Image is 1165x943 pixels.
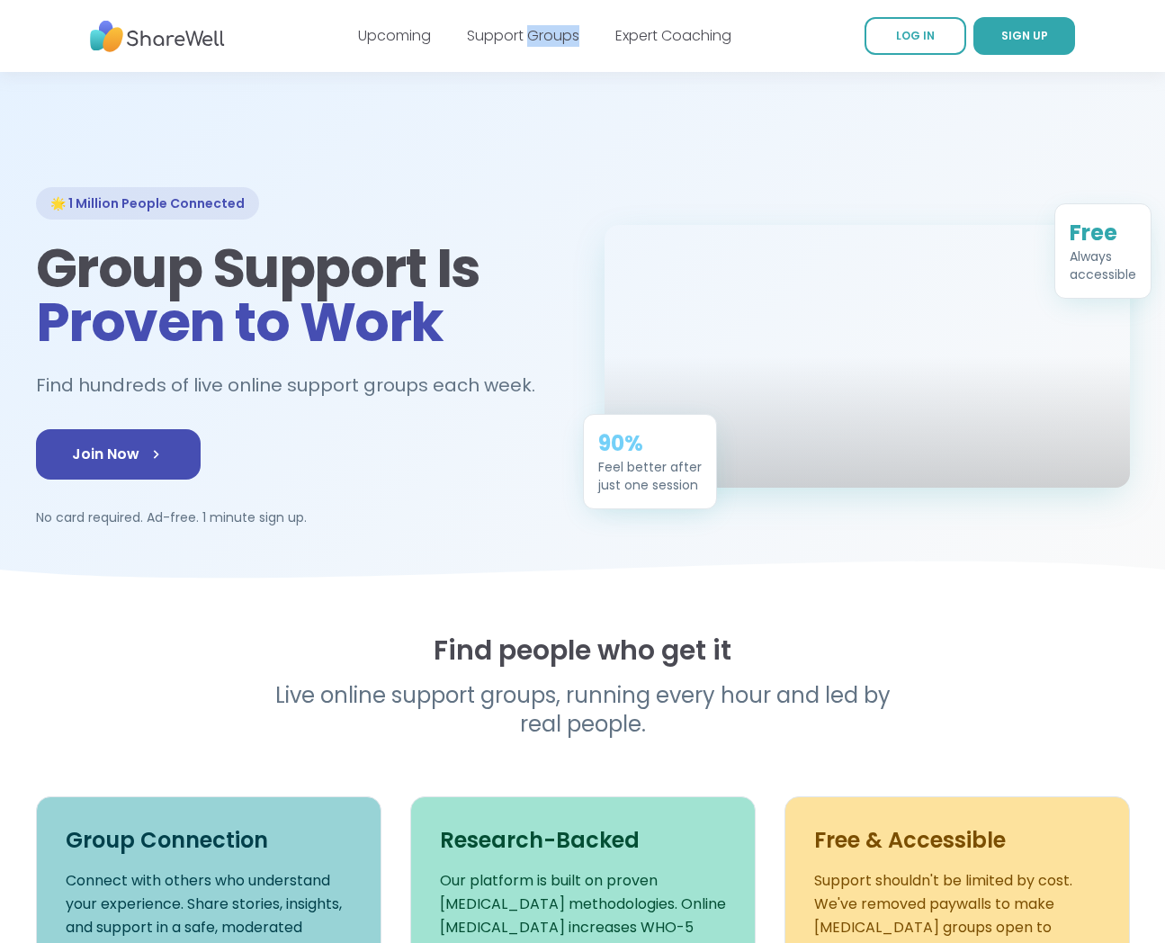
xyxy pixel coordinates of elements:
div: Always accessible [1070,247,1136,283]
span: Proven to Work [36,284,444,360]
a: LOG IN [865,17,966,55]
a: SIGN UP [973,17,1075,55]
div: Feel better after just one session [598,458,702,494]
p: No card required. Ad-free. 1 minute sign up. [36,508,561,526]
a: Upcoming [358,25,431,46]
div: Free [1070,219,1136,247]
a: Join Now [36,429,201,480]
a: Expert Coaching [615,25,731,46]
span: SIGN UP [1001,28,1048,43]
span: Join Now [72,444,165,465]
p: Live online support groups, running every hour and led by real people. [237,681,928,739]
div: 🌟 1 Million People Connected [36,187,259,220]
h3: Research-Backed [440,826,726,855]
img: ShareWell Nav Logo [90,12,225,61]
h3: Group Connection [66,826,352,855]
h1: Group Support Is [36,241,561,349]
h3: Free & Accessible [814,826,1100,855]
span: LOG IN [896,28,935,43]
a: Support Groups [467,25,579,46]
div: 90% [598,429,702,458]
h2: Find people who get it [36,634,1130,667]
h2: Find hundreds of live online support groups each week. [36,371,554,400]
